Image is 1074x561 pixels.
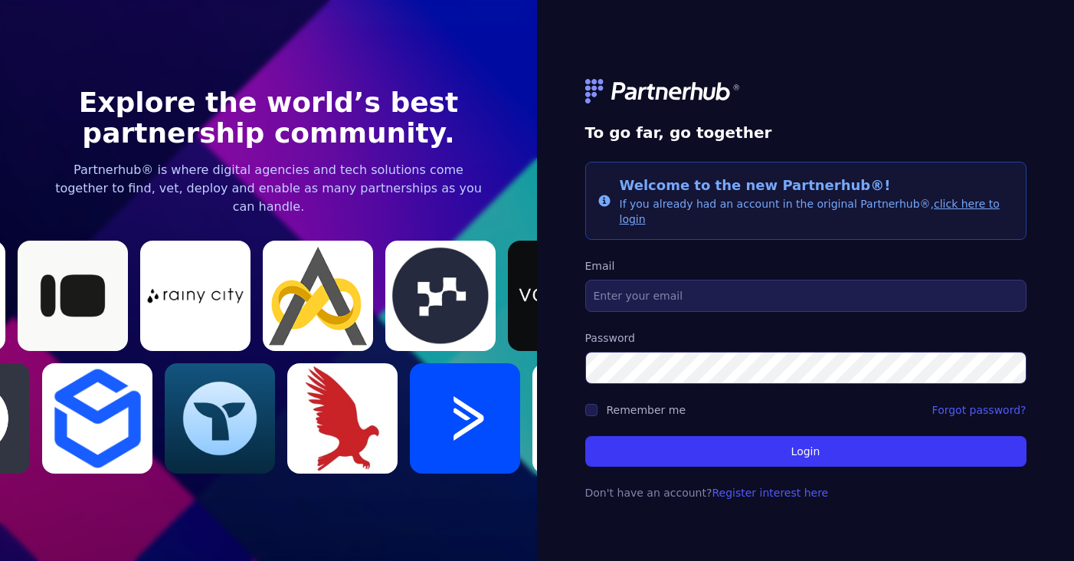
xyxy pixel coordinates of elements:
div: If you already had an account in the original Partnerhub®, [620,175,1013,227]
h1: To go far, go together [585,122,1027,143]
img: logo [585,79,742,103]
label: Password [585,330,1027,346]
p: Partnerhub® is where digital agencies and tech solutions come together to find, vet, deploy and e... [48,161,490,216]
a: Forgot password? [932,402,1027,418]
button: Login [585,436,1027,467]
label: Remember me [607,404,686,416]
p: Don't have an account? [585,485,1027,500]
label: Email [585,258,1027,274]
input: Enter your email [585,280,1027,312]
span: Welcome to the new Partnerhub®! [620,177,891,193]
h1: Explore the world’s best partnership community. [48,87,490,149]
a: Register interest here [712,487,828,499]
